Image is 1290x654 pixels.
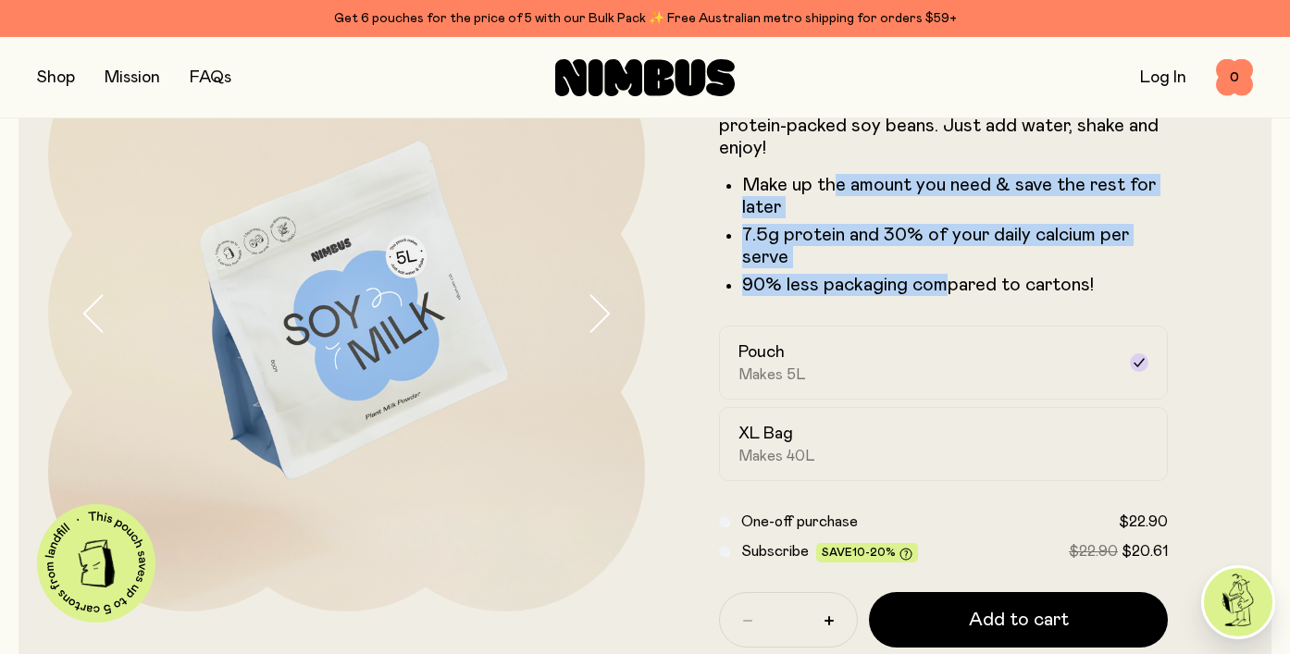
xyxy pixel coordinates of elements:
span: Makes 5L [738,365,806,384]
h2: XL Bag [738,423,793,445]
span: $20.61 [1122,544,1168,559]
span: $22.90 [1069,544,1118,559]
span: Save [822,547,912,561]
span: Subscribe [741,544,809,559]
h2: Pouch [738,341,785,364]
li: 7.5g protein and 30% of your daily calcium per serve [742,224,1168,268]
a: FAQs [190,69,231,86]
span: One-off purchase [741,514,858,529]
li: Make up the amount you need & save the rest for later [742,174,1168,218]
p: 90% less packaging compared to cartons! [742,274,1168,296]
span: $22.90 [1119,514,1168,529]
img: agent [1204,568,1272,636]
span: Makes 40L [738,447,815,465]
a: Log In [1140,69,1186,86]
p: A smooth and creamy blend made with all-natural, protein-packed soy beans. Just add water, shake ... [719,93,1168,159]
button: Add to cart [869,592,1168,648]
a: Mission [105,69,160,86]
span: Add to cart [969,607,1069,633]
div: Get 6 pouches for the price of 5 with our Bulk Pack ✨ Free Australian metro shipping for orders $59+ [37,7,1253,30]
span: 10-20% [852,547,896,558]
button: 0 [1216,59,1253,96]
